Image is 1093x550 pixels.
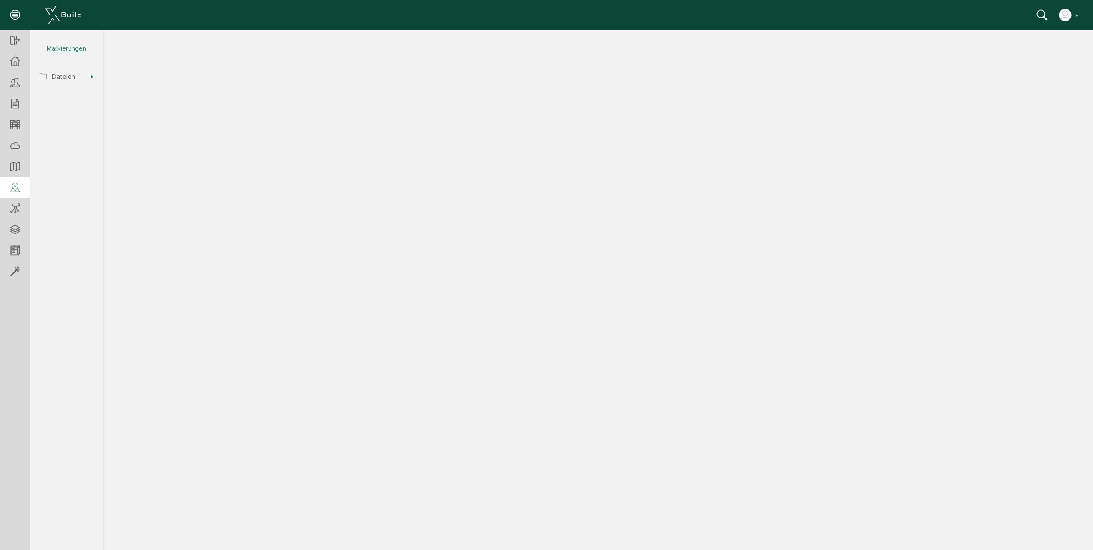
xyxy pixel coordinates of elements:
span: Dateien [52,72,75,81]
div: Chat-Widget [1050,509,1093,550]
iframe: Chat Widget [1050,509,1093,550]
div: Suche [1037,9,1052,21]
img: xBuild_Logo_Horizontal_White.png [45,6,81,24]
span: Markierungen [47,44,86,53]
